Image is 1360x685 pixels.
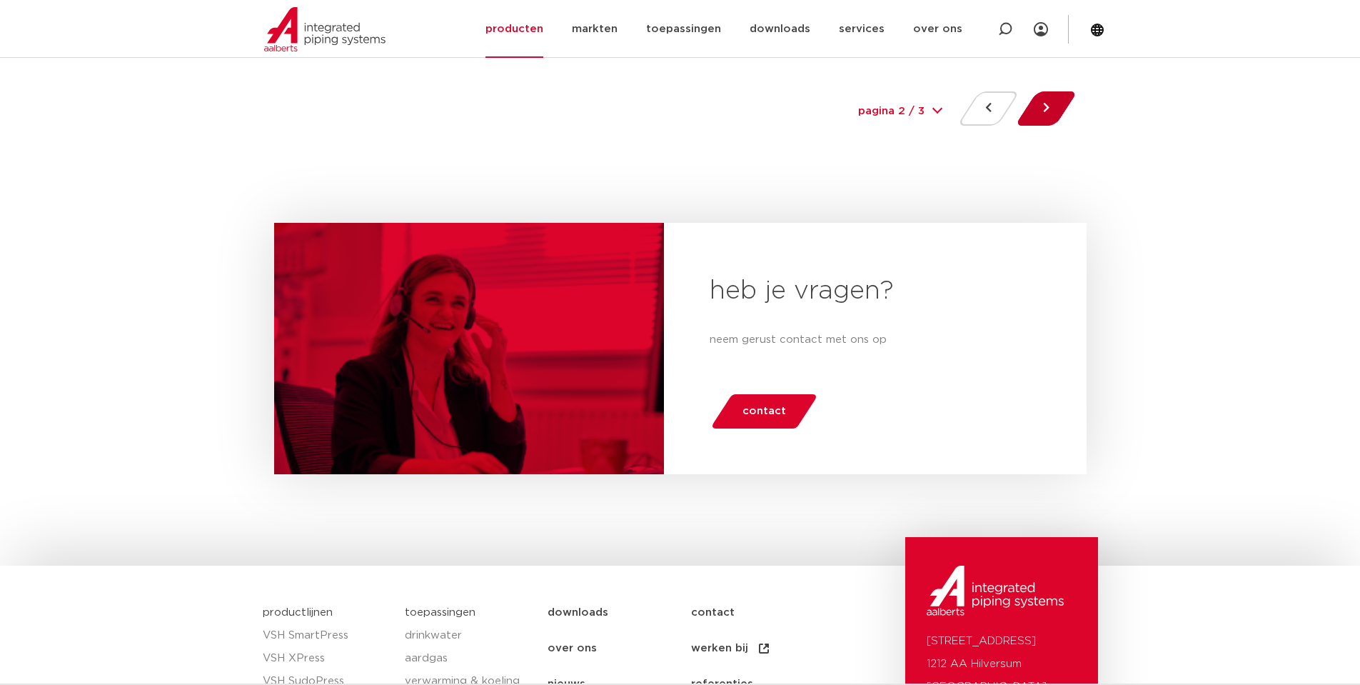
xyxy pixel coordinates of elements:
a: contact [710,394,818,429]
h2: heb je vragen? [710,274,1041,309]
a: VSH XPress [263,647,391,670]
a: drinkwater [405,624,533,647]
a: werken bij [691,631,835,666]
span: contact [742,400,786,423]
a: aardgas [405,647,533,670]
a: over ons [548,631,691,666]
p: neem gerust contact met ons op [710,331,1041,349]
a: VSH SmartPress [263,624,391,647]
a: toepassingen [405,607,475,618]
a: contact [691,595,835,631]
a: downloads [548,595,691,631]
a: productlijnen [263,607,333,618]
